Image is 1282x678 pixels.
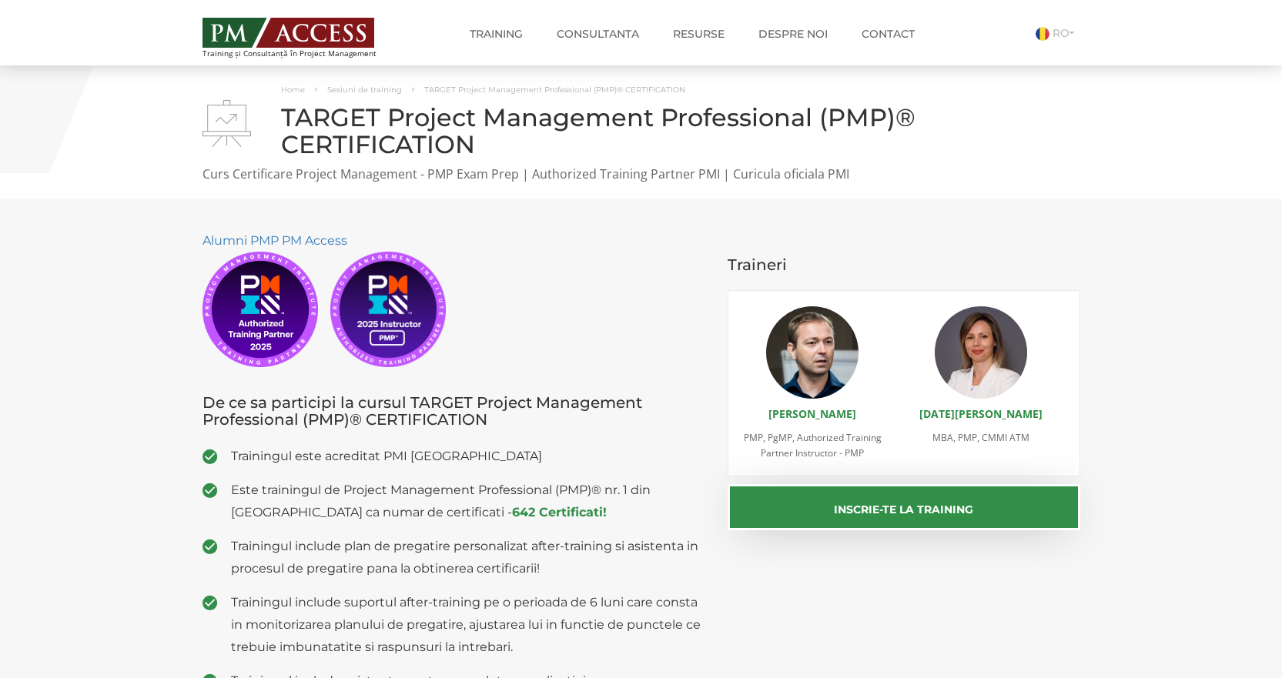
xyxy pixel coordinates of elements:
[203,165,1080,183] p: Curs Certificare Project Management - PMP Exam Prep | Authorized Training Partner PMI | Curicula ...
[728,256,1080,273] h3: Traineri
[545,18,651,49] a: Consultanta
[231,445,705,467] span: Trainingul este acreditat PMI [GEOGRAPHIC_DATA]
[231,479,705,523] span: Este trainingul de Project Management Professional (PMP)® nr. 1 din [GEOGRAPHIC_DATA] ca numar de...
[203,13,405,58] a: Training și Consultanță în Project Management
[512,505,607,519] a: 642 Certificati!
[1036,27,1049,41] img: Romana
[458,18,534,49] a: Training
[744,431,882,459] span: PMP, PgMP, Authorized Training Partner Instructor - PMP
[919,406,1043,421] a: [DATE][PERSON_NAME]
[850,18,926,49] a: Contact
[768,406,856,421] a: [PERSON_NAME]
[281,85,305,95] a: Home
[231,535,705,579] span: Trainingul include plan de pregatire personalizat after-training si asistenta in procesul de preg...
[231,591,705,658] span: Trainingul include suportul after-training pe o perioada de 6 luni care consta in monitorizarea p...
[424,85,685,95] span: TARGET Project Management Professional (PMP)® CERTIFICATION
[203,104,1080,158] h1: TARGET Project Management Professional (PMP)® CERTIFICATION
[203,100,251,147] img: TARGET Project Management Professional (PMP)® CERTIFICATION
[203,18,374,48] img: PM ACCESS - Echipa traineri si consultanti certificati PMP: Narciss Popescu, Mihai Olaru, Monica ...
[1036,26,1080,40] a: RO
[203,233,347,248] a: Alumni PMP PM Access
[661,18,736,49] a: Resurse
[728,484,1080,530] button: Inscrie-te la training
[203,49,405,58] span: Training și Consultanță în Project Management
[747,18,839,49] a: Despre noi
[932,431,1029,444] span: MBA, PMP, CMMI ATM
[327,85,402,95] a: Sesiuni de training
[203,394,705,428] h3: De ce sa participi la cursul TARGET Project Management Professional (PMP)® CERTIFICATION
